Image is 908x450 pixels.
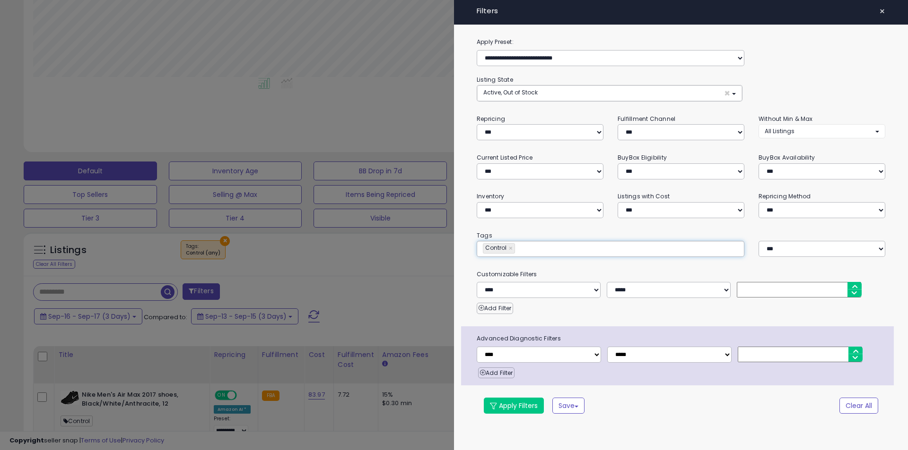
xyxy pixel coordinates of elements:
[477,76,513,84] small: Listing State
[483,88,538,96] span: Active, Out of Stock
[618,153,667,161] small: BuyBox Eligibility
[759,115,813,123] small: Without Min & Max
[618,115,675,123] small: Fulfillment Channel
[724,88,730,98] span: ×
[759,124,885,138] button: All Listings
[470,333,894,344] span: Advanced Diagnostic Filters
[477,303,513,314] button: Add Filter
[552,398,585,414] button: Save
[477,192,504,200] small: Inventory
[879,5,885,18] span: ×
[477,7,885,15] h4: Filters
[509,244,515,253] a: ×
[759,192,811,200] small: Repricing Method
[618,192,670,200] small: Listings with Cost
[470,230,892,241] small: Tags
[477,115,505,123] small: Repricing
[765,127,794,135] span: All Listings
[478,367,515,379] button: Add Filter
[477,85,742,101] button: Active, Out of Stock ×
[483,244,506,252] span: Control
[759,153,815,161] small: BuyBox Availability
[477,153,533,161] small: Current Listed Price
[470,269,892,280] small: Customizable Filters
[484,398,544,414] button: Apply Filters
[470,37,892,47] label: Apply Preset:
[875,5,889,18] button: ×
[839,398,878,414] button: Clear All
